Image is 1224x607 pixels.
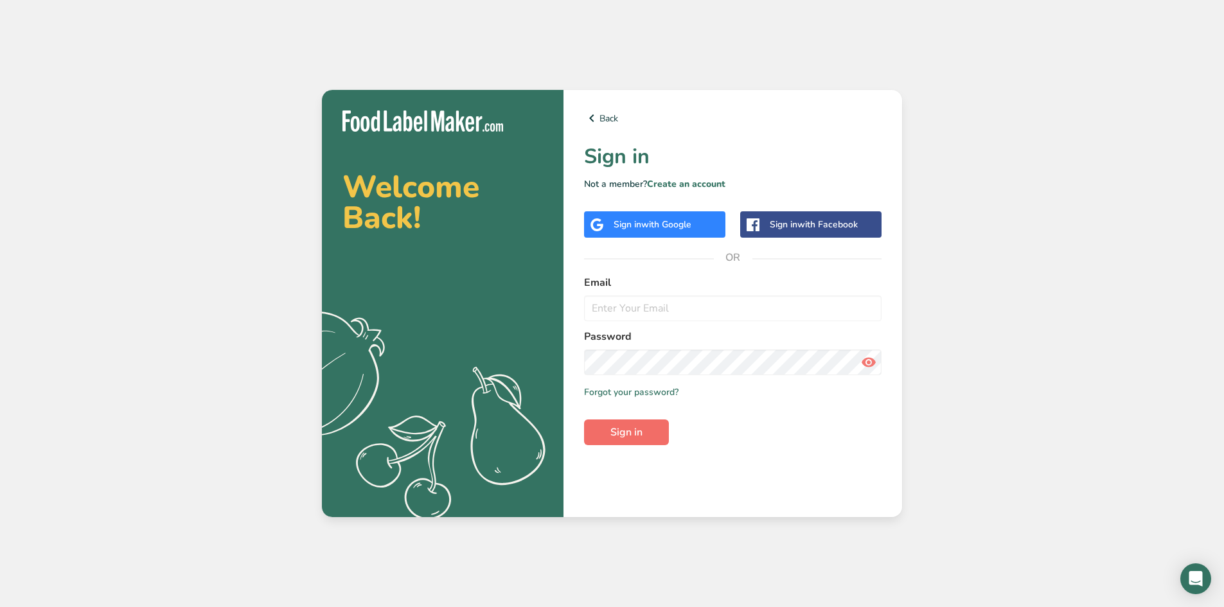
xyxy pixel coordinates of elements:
[584,329,882,344] label: Password
[614,218,691,231] div: Sign in
[584,177,882,191] p: Not a member?
[584,385,679,399] a: Forgot your password?
[342,172,543,233] h2: Welcome Back!
[584,419,669,445] button: Sign in
[647,178,725,190] a: Create an account
[584,275,882,290] label: Email
[797,218,858,231] span: with Facebook
[770,218,858,231] div: Sign in
[342,110,503,132] img: Food Label Maker
[584,295,882,321] input: Enter Your Email
[641,218,691,231] span: with Google
[610,425,643,440] span: Sign in
[584,141,882,172] h1: Sign in
[714,238,752,277] span: OR
[584,110,882,126] a: Back
[1180,563,1211,594] div: Open Intercom Messenger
